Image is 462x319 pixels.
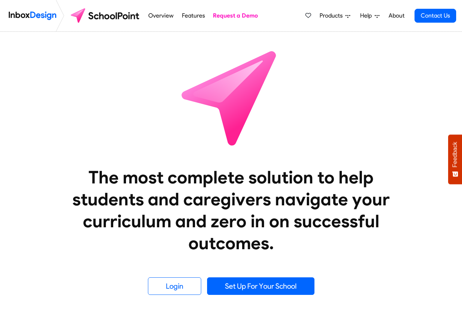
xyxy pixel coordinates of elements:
[317,8,353,23] a: Products
[146,8,176,23] a: Overview
[452,142,458,167] span: Feedback
[357,8,382,23] a: Help
[165,32,297,163] img: icon_schoolpoint.svg
[211,8,260,23] a: Request a Demo
[415,9,456,23] a: Contact Us
[148,277,201,295] a: Login
[207,277,314,295] a: Set Up For Your School
[180,8,207,23] a: Features
[448,134,462,184] button: Feedback - Show survey
[58,166,405,254] heading: The most complete solution to help students and caregivers navigate your curriculum and zero in o...
[67,7,144,24] img: schoolpoint logo
[360,11,375,20] span: Help
[386,8,406,23] a: About
[320,11,345,20] span: Products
